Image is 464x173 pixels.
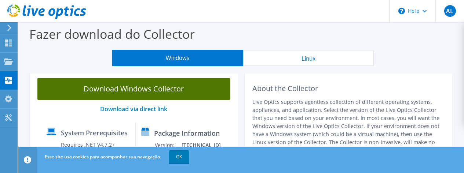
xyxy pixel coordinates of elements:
svg: \n [398,8,405,14]
a: Download via direct link [100,105,167,113]
label: Package Information [154,129,220,137]
h2: About the Collector [252,84,445,93]
label: System Prerequisites [61,129,128,136]
label: Fazer download do Collector [29,26,195,42]
button: Linux [243,50,374,66]
a: OK [169,150,189,163]
td: [TECHNICAL_ID] [181,140,234,150]
button: Windows [112,50,243,66]
td: Version: [154,140,181,150]
span: Esse site usa cookies para acompanhar sua navegação. [45,154,161,160]
a: Download Windows Collector [37,78,230,100]
label: Requires .NET V4.7.2+ [61,141,115,148]
p: Live Optics supports agentless collection of different operating systems, appliances, and applica... [252,98,445,162]
span: AL [444,5,456,17]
